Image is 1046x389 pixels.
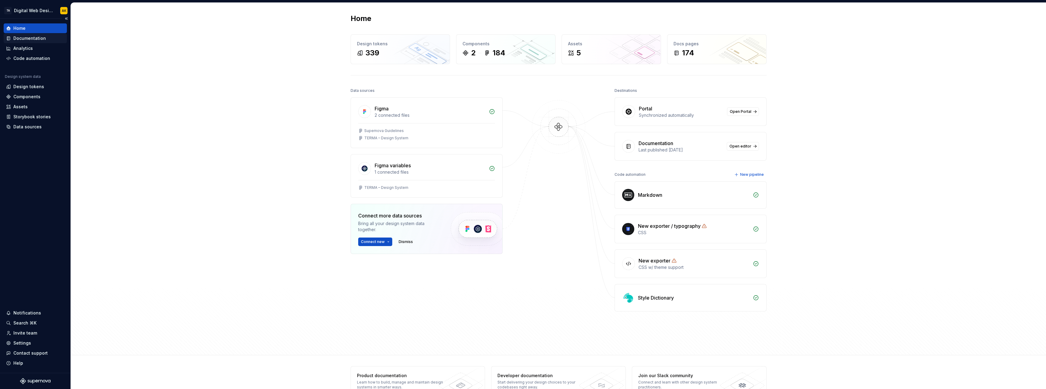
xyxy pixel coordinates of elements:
div: Storybook stories [13,114,51,120]
div: AK [62,8,66,13]
div: 2 connected files [375,112,485,118]
span: Dismiss [399,239,413,244]
button: TADigital Web DesignAK [1,4,69,17]
div: Markdown [638,191,662,199]
div: Design tokens [13,84,44,90]
div: Contact support [13,350,48,356]
button: Connect new [358,238,392,246]
div: Join our Slack community [638,373,727,379]
div: Figma variables [375,162,411,169]
a: Settings [4,338,67,348]
div: Components [462,41,549,47]
div: Synchronized automatically [639,112,723,118]
div: Digital Web Design [14,8,53,14]
div: Figma [375,105,389,112]
svg: Supernova Logo [20,378,50,384]
button: Dismiss [396,238,416,246]
button: New pipeline [733,170,767,179]
div: Style Dictionary [638,294,674,301]
div: Invite team [13,330,37,336]
div: Bring all your design system data together. [358,221,440,233]
div: Analytics [13,45,33,51]
button: Contact support [4,348,67,358]
div: Assets [13,104,28,110]
a: Assets5 [562,34,661,64]
div: Code automation [13,55,50,61]
a: Documentation [4,33,67,43]
div: TERMA – Design System [364,185,408,190]
a: Code automation [4,54,67,63]
div: Data sources [13,124,42,130]
span: New pipeline [740,172,764,177]
div: Product documentation [357,373,445,379]
div: Code automation [615,170,646,179]
a: Figma variables1 connected filesTERMA – Design System [351,154,503,198]
button: Help [4,358,67,368]
div: Documentation [639,140,673,147]
a: Components [4,92,67,102]
div: Assets [568,41,655,47]
div: New exporter / typography [638,222,701,230]
div: TERMA – Design System [364,136,408,141]
div: Supernova Guidelines [364,128,404,133]
a: Data sources [4,122,67,132]
div: Design system data [5,74,41,79]
div: 174 [682,48,694,58]
a: Analytics [4,43,67,53]
div: Connect more data sources [358,212,440,219]
div: 5 [577,48,581,58]
div: Notifications [13,310,41,316]
div: Destinations [615,86,637,95]
div: CSS w/ theme support [639,264,749,270]
div: Developer documentation [497,373,586,379]
div: Help [13,360,23,366]
div: 1 connected files [375,169,485,175]
div: Documentation [13,35,46,41]
div: Home [13,25,26,31]
a: Figma2 connected filesSupernova GuidelinesTERMA – Design System [351,97,503,148]
a: Open editor [727,142,759,151]
a: Design tokens339 [351,34,450,64]
a: Home [4,23,67,33]
button: Search ⌘K [4,318,67,328]
div: 184 [493,48,505,58]
div: Search ⌘K [13,320,36,326]
div: Settings [13,340,31,346]
h2: Home [351,14,371,23]
div: Docs pages [674,41,760,47]
span: Open editor [729,144,751,149]
div: Last published [DATE] [639,147,723,153]
div: Portal [639,105,652,112]
div: Design tokens [357,41,444,47]
a: Storybook stories [4,112,67,122]
a: Invite team [4,328,67,338]
a: Design tokens [4,82,67,92]
div: 2 [471,48,476,58]
div: Components [13,94,40,100]
a: Open Portal [727,107,759,116]
a: Docs pages174 [667,34,767,64]
div: 339 [365,48,379,58]
div: New exporter [639,257,670,264]
a: Assets [4,102,67,112]
span: Open Portal [730,109,751,114]
div: CSS [638,230,749,236]
button: Collapse sidebar [62,14,71,23]
span: Connect new [361,239,385,244]
div: TA [4,7,12,14]
a: Components2184 [456,34,556,64]
div: Data sources [351,86,375,95]
button: Notifications [4,308,67,318]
